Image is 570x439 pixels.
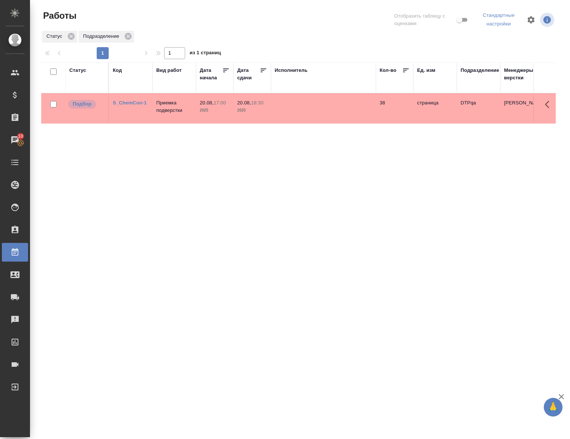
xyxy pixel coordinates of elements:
[46,33,65,40] p: Статус
[237,67,260,82] div: Дата сдачи
[237,107,267,114] p: 2025
[476,10,522,30] div: split button
[522,11,540,29] span: Настроить таблицу
[200,100,214,106] p: 20.08,
[73,100,91,108] p: Подбор
[376,95,413,122] td: 38
[200,107,230,114] p: 2025
[461,67,499,74] div: Подразделение
[504,99,540,107] p: [PERSON_NAME]
[156,67,182,74] div: Вид работ
[504,67,540,82] div: Менеджеры верстки
[544,398,563,417] button: 🙏
[237,100,251,106] p: 20.08,
[275,67,308,74] div: Исполнитель
[547,399,560,415] span: 🙏
[457,95,500,122] td: DTPqa
[251,100,263,106] p: 18:30
[214,100,226,106] p: 17:00
[113,100,147,106] a: S_ChemCon-1
[394,12,455,27] span: Отобразить таблицу с оценками
[113,67,122,74] div: Код
[156,99,192,114] p: Приемка подверстки
[540,13,556,27] span: Посмотреть информацию
[83,33,122,40] p: Подразделение
[67,99,105,109] div: Можно подбирать исполнителей
[79,31,134,43] div: Подразделение
[41,10,76,22] span: Работы
[42,31,77,43] div: Статус
[413,95,457,122] td: страница
[69,67,86,74] div: Статус
[190,48,221,59] span: из 1 страниц
[13,132,28,140] span: 10
[200,67,222,82] div: Дата начала
[417,67,435,74] div: Ед. изм
[2,131,28,149] a: 10
[380,67,396,74] div: Кол-во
